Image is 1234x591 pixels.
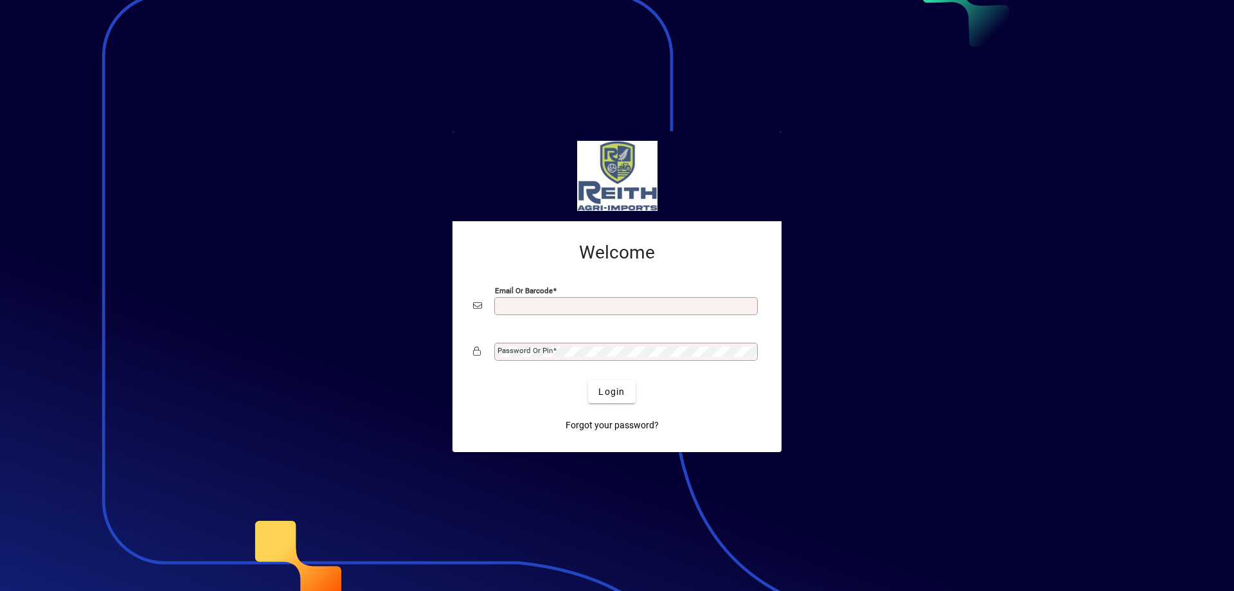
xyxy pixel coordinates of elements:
h2: Welcome [473,242,761,264]
span: Forgot your password? [566,419,659,432]
span: Login [598,385,625,399]
mat-label: Email or Barcode [495,286,553,295]
mat-label: Password or Pin [497,346,553,355]
button: Login [588,380,635,403]
a: Forgot your password? [560,414,664,437]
